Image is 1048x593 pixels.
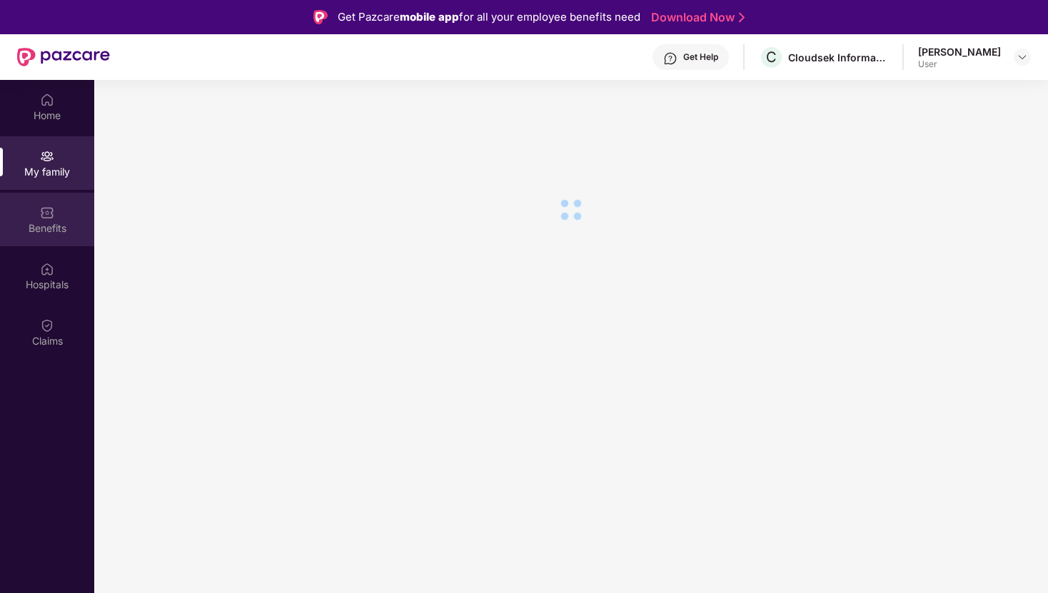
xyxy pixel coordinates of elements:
[40,93,54,107] img: svg+xml;base64,PHN2ZyBpZD0iSG9tZSIgeG1sbnM9Imh0dHA6Ly93d3cudzMub3JnLzIwMDAvc3ZnIiB3aWR0aD0iMjAiIG...
[683,51,718,63] div: Get Help
[17,48,110,66] img: New Pazcare Logo
[1017,51,1028,63] img: svg+xml;base64,PHN2ZyBpZD0iRHJvcGRvd24tMzJ4MzIiIHhtbG5zPSJodHRwOi8vd3d3LnczLm9yZy8yMDAwL3N2ZyIgd2...
[400,10,459,24] strong: mobile app
[788,51,888,64] div: Cloudsek Information Security Private Limited
[40,149,54,163] img: svg+xml;base64,PHN2ZyB3aWR0aD0iMjAiIGhlaWdodD0iMjAiIHZpZXdCb3g9IjAgMCAyMCAyMCIgZmlsbD0ibm9uZSIgeG...
[40,318,54,333] img: svg+xml;base64,PHN2ZyBpZD0iQ2xhaW0iIHhtbG5zPSJodHRwOi8vd3d3LnczLm9yZy8yMDAwL3N2ZyIgd2lkdGg9IjIwIi...
[651,10,740,25] a: Download Now
[739,10,745,25] img: Stroke
[338,9,640,26] div: Get Pazcare for all your employee benefits need
[918,59,1001,70] div: User
[663,51,677,66] img: svg+xml;base64,PHN2ZyBpZD0iSGVscC0zMngzMiIgeG1sbnM9Imh0dHA6Ly93d3cudzMub3JnLzIwMDAvc3ZnIiB3aWR0aD...
[40,206,54,220] img: svg+xml;base64,PHN2ZyBpZD0iQmVuZWZpdHMiIHhtbG5zPSJodHRwOi8vd3d3LnczLm9yZy8yMDAwL3N2ZyIgd2lkdGg9Ij...
[766,49,777,66] span: C
[918,45,1001,59] div: [PERSON_NAME]
[40,262,54,276] img: svg+xml;base64,PHN2ZyBpZD0iSG9zcGl0YWxzIiB4bWxucz0iaHR0cDovL3d3dy53My5vcmcvMjAwMC9zdmciIHdpZHRoPS...
[313,10,328,24] img: Logo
